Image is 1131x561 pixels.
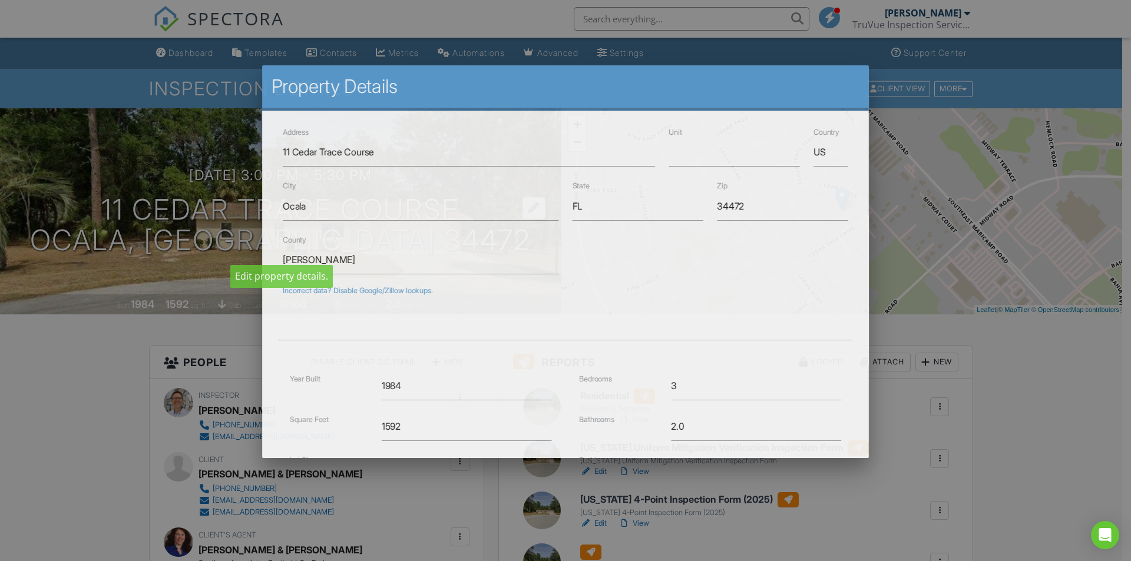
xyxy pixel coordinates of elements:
[290,456,316,464] label: Lot Size
[813,128,839,137] label: Country
[283,128,309,137] label: Address
[283,235,306,244] label: County
[283,286,848,296] div: Incorrect data? Disable Google/Zillow lookups.
[290,374,320,383] label: Year Built
[290,415,329,424] label: Square Feet
[579,456,604,464] label: Parking
[579,374,612,383] label: Bedrooms
[283,182,296,191] label: City
[717,182,727,191] label: Zip
[669,128,682,137] label: Unit
[573,182,590,191] label: State
[1091,521,1119,549] div: Open Intercom Messenger
[272,75,860,98] h2: Property Details
[579,415,614,424] label: Bathrooms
